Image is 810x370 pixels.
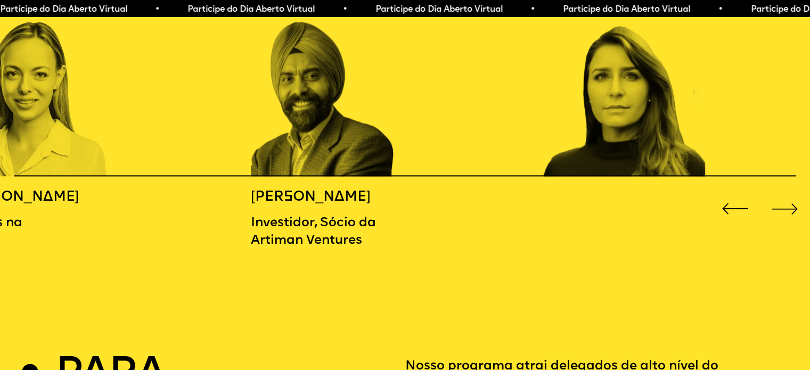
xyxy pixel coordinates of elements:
font: Participe do Dia Aberto Virtual [375,5,502,14]
font: • [530,5,535,14]
font: • [342,5,347,14]
div: Próximo slide [768,193,801,225]
font: • [154,5,159,14]
font: [PERSON_NAME] [251,190,370,204]
font: Participe do Dia Aberto Virtual [562,5,690,14]
div: Slide anterior [719,193,751,225]
font: • [717,5,722,14]
font: Participe do Dia Aberto Virtual [187,5,314,14]
font: Investidor, Sócio da Artiman Ventures [251,217,376,247]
